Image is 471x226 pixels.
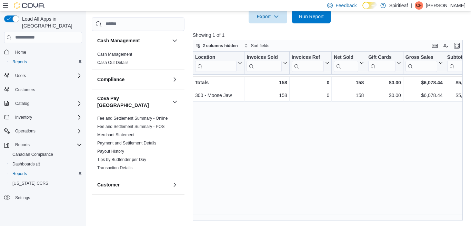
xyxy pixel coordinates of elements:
[12,99,82,108] span: Catalog
[368,91,401,99] div: $0.00
[12,48,29,56] a: Home
[431,42,439,50] button: Keyboard shortcuts
[415,1,423,10] div: Chelsea F
[10,160,82,168] span: Dashboards
[334,54,358,72] div: Net Sold
[368,78,401,87] div: $0.00
[292,54,329,72] button: Invoices Ref
[15,142,30,148] span: Reports
[193,42,241,50] button: 2 columns hidden
[97,132,134,137] a: Merchant Statement
[15,101,29,106] span: Catalog
[1,99,85,108] button: Catalog
[195,78,242,87] div: Totals
[292,10,331,23] button: Run Report
[453,42,461,50] button: Enter fullscreen
[97,149,124,154] span: Payout History
[12,86,38,94] a: Customers
[12,161,40,167] span: Dashboards
[12,72,29,80] button: Users
[1,192,85,202] button: Settings
[12,59,27,65] span: Reports
[12,141,82,149] span: Reports
[1,140,85,150] button: Reports
[12,152,53,157] span: Canadian Compliance
[292,54,324,72] div: Invoices Ref
[171,75,179,84] button: Compliance
[10,150,82,159] span: Canadian Compliance
[334,54,358,61] div: Net Sold
[7,150,85,159] button: Canadian Compliance
[10,58,30,66] a: Reports
[171,36,179,45] button: Cash Management
[405,54,443,72] button: Gross Sales
[405,54,437,61] div: Gross Sales
[7,57,85,67] button: Reports
[368,54,401,72] button: Gift Cards
[97,37,169,44] button: Cash Management
[97,165,132,170] a: Transaction Details
[7,169,85,179] button: Reports
[92,114,184,175] div: Cova Pay [GEOGRAPHIC_DATA]
[15,50,26,55] span: Home
[15,73,26,78] span: Users
[97,52,132,57] a: Cash Management
[195,54,237,72] div: Location
[195,91,242,99] div: 300 - Moose Jaw
[15,115,32,120] span: Inventory
[12,193,82,202] span: Settings
[12,113,82,121] span: Inventory
[195,54,237,61] div: Location
[15,128,36,134] span: Operations
[405,78,443,87] div: $6,078.44
[92,50,184,69] div: Cash Management
[247,54,287,72] button: Invoices Sold
[1,126,85,136] button: Operations
[97,157,146,162] span: Tips by Budtender per Day
[7,179,85,188] button: [US_STATE] CCRS
[97,165,132,171] span: Transaction Details
[249,10,287,23] button: Export
[368,54,395,61] div: Gift Cards
[97,95,169,109] button: Cova Pay [GEOGRAPHIC_DATA]
[193,32,465,39] p: Showing 1 of 1
[411,1,412,10] p: |
[10,58,82,66] span: Reports
[97,132,134,138] span: Merchant Statement
[389,1,408,10] p: Spiritleaf
[368,54,395,72] div: Gift Card Sales
[7,159,85,169] a: Dashboards
[97,60,129,65] a: Cash Out Details
[292,91,329,99] div: 0
[362,2,377,9] input: Dark Mode
[97,181,120,188] h3: Customer
[10,160,43,168] a: Dashboards
[12,48,82,56] span: Home
[426,1,465,10] p: [PERSON_NAME]
[97,76,169,83] button: Compliance
[292,78,329,87] div: 0
[253,10,283,23] span: Export
[14,2,45,9] img: Cova
[1,85,85,95] button: Customers
[334,91,364,99] div: 158
[292,54,324,61] div: Invoices Ref
[203,43,238,49] span: 2 columns hidden
[10,179,51,187] a: [US_STATE] CCRS
[334,54,364,72] button: Net Sold
[12,171,27,176] span: Reports
[335,2,357,9] span: Feedback
[97,141,156,146] a: Payment and Settlement Details
[19,15,82,29] span: Load All Apps in [GEOGRAPHIC_DATA]
[171,98,179,106] button: Cova Pay [GEOGRAPHIC_DATA]
[4,44,82,220] nav: Complex example
[10,170,82,178] span: Reports
[10,150,56,159] a: Canadian Compliance
[195,54,242,72] button: Location
[97,157,146,162] a: Tips by Budtender per Day
[97,124,164,129] span: Fee and Settlement Summary - POS
[97,116,168,121] span: Fee and Settlement Summary - Online
[15,195,30,201] span: Settings
[12,72,82,80] span: Users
